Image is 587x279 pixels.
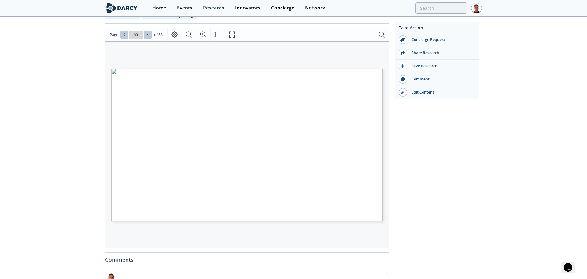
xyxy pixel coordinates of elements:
[471,3,482,13] img: Profile
[152,6,166,10] div: Home
[271,6,294,10] div: Concierge
[235,6,260,10] div: Innovators
[203,6,224,10] div: Research
[105,253,389,262] div: Comments
[407,37,476,43] div: Concierge Request
[395,86,479,99] a: Edit Content
[177,6,192,10] div: Events
[415,2,467,14] input: Advanced Search
[407,76,476,82] div: Comment
[305,6,325,10] div: Network
[407,63,476,69] div: Save Research
[395,24,479,33] div: Take Action
[407,50,476,56] div: Share Research
[407,90,476,95] div: Edit Content
[105,3,138,13] img: logo-wide.svg
[561,255,581,273] iframe: chat widget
